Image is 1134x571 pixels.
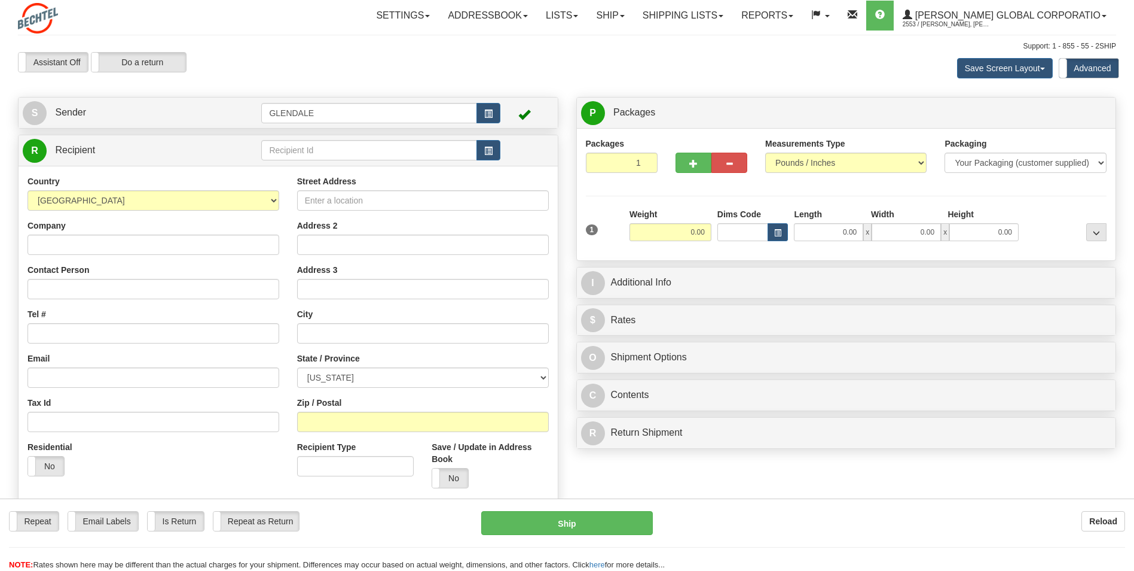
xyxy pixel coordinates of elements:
label: Email [27,353,50,365]
span: I [581,271,605,295]
label: No [432,469,468,488]
label: No [28,457,64,476]
label: Residential [27,441,72,453]
a: Lists [537,1,587,31]
span: Packages [613,107,655,117]
span: x [941,223,949,241]
label: Assistant Off [19,53,88,72]
label: Repeat as Return [213,512,299,531]
label: Do a return [91,53,186,72]
label: Address 3 [297,264,338,276]
a: Addressbook [439,1,537,31]
div: ... [1086,223,1107,241]
label: Measurements Type [765,138,845,150]
input: Recipient Id [261,140,476,160]
span: $ [581,308,605,332]
button: Reload [1081,511,1125,531]
label: Tax Id [27,397,51,409]
a: here [589,560,605,569]
button: Save Screen Layout [957,58,1053,78]
iframe: chat widget [1107,224,1133,347]
label: Company [27,220,66,232]
span: Sender [55,107,86,117]
label: Advanced [1059,59,1118,78]
label: Country [27,175,60,187]
label: Dims Code [717,208,761,220]
a: [PERSON_NAME] Global Corporatio 2553 / [PERSON_NAME], [PERSON_NAME] [894,1,1115,31]
a: Ship [587,1,633,31]
a: CContents [581,383,1112,408]
img: logo2553.jpg [18,3,58,34]
span: C [581,384,605,408]
a: OShipment Options [581,345,1112,370]
span: Recipient [55,145,95,155]
span: [PERSON_NAME] Global Corporatio [912,10,1101,20]
a: $Rates [581,308,1112,333]
label: Weight [629,208,657,220]
b: Reload [1089,517,1117,526]
label: Email Labels [68,512,138,531]
a: P Packages [581,101,1112,125]
label: Address 2 [297,220,338,232]
a: Reports [732,1,802,31]
span: NOTE: [9,560,33,569]
a: S Sender [23,101,261,125]
label: Length [794,208,822,220]
label: Is Return [148,512,204,531]
a: Settings [367,1,439,31]
span: O [581,346,605,370]
span: 2553 / [PERSON_NAME], [PERSON_NAME] [903,19,992,31]
label: Save / Update in Address Book [432,441,548,465]
span: 1 [586,224,598,235]
label: Zip / Postal [297,397,342,409]
label: Tel # [27,308,46,320]
label: Contact Person [27,264,89,276]
span: P [581,101,605,125]
a: IAdditional Info [581,271,1112,295]
div: Support: 1 - 855 - 55 - 2SHIP [18,41,1116,51]
label: Street Address [297,175,356,187]
a: Shipping lists [634,1,732,31]
label: Packages [586,138,625,150]
label: City [297,308,313,320]
span: R [23,139,47,163]
input: Sender Id [261,103,476,123]
a: R Recipient [23,138,235,163]
label: State / Province [297,353,360,365]
label: Height [947,208,974,220]
label: Packaging [945,138,986,150]
span: S [23,101,47,125]
input: Enter a location [297,190,549,211]
label: Recipient Type [297,441,356,453]
span: x [863,223,872,241]
button: Ship [481,511,652,535]
label: Width [871,208,894,220]
span: R [581,421,605,445]
a: RReturn Shipment [581,421,1112,445]
label: Repeat [10,512,59,531]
